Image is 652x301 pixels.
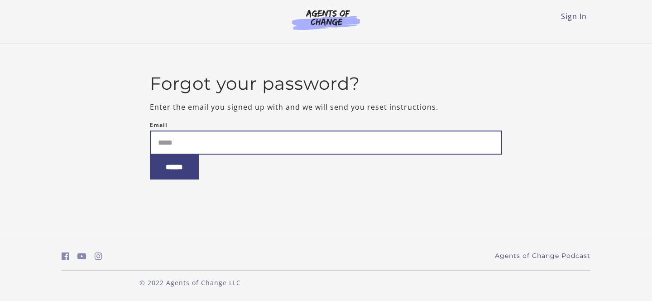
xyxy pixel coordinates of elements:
[95,252,102,261] i: https://www.instagram.com/agentsofchangeprep/ (Open in a new window)
[150,102,503,112] p: Enter the email you signed up with and we will send you reset instructions.
[561,11,587,21] a: Sign In
[495,251,590,261] a: Agents of Change Podcast
[95,250,102,263] a: https://www.instagram.com/agentsofchangeprep/ (Open in a new window)
[283,9,369,30] img: Agents of Change Logo
[150,120,168,131] label: Email
[62,250,69,263] a: https://www.facebook.com/groups/aswbtestprep (Open in a new window)
[62,278,319,287] p: © 2022 Agents of Change LLC
[150,73,503,94] h2: Forgot your password?
[62,252,69,261] i: https://www.facebook.com/groups/aswbtestprep (Open in a new window)
[77,250,86,263] a: https://www.youtube.com/c/AgentsofChangeTestPrepbyMeaganMitchell (Open in a new window)
[77,252,86,261] i: https://www.youtube.com/c/AgentsofChangeTestPrepbyMeaganMitchell (Open in a new window)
